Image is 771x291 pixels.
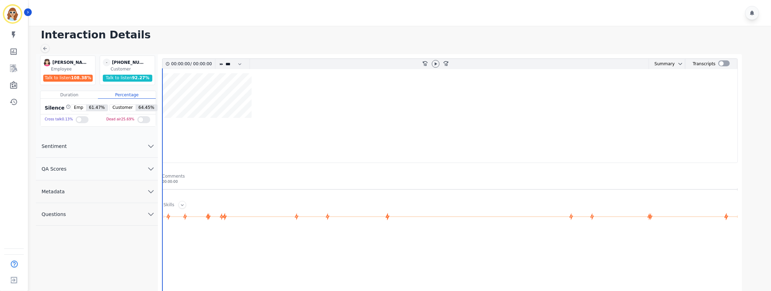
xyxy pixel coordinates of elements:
svg: chevron down [147,165,155,173]
div: Transcripts [693,59,716,69]
div: Cross talk 0.13 % [45,114,73,125]
h1: Interaction Details [41,29,764,41]
span: 61.47 % [86,105,108,111]
svg: chevron down [678,61,683,67]
span: Questions [36,211,71,218]
span: - [103,59,110,66]
span: Customer [110,105,136,111]
svg: chevron down [147,142,155,150]
div: 00:00:00 [162,179,738,184]
span: 92.27 % [132,75,150,80]
img: Bordered avatar [4,6,21,22]
div: [PHONE_NUMBER] [112,59,147,66]
div: Talk to listen [43,75,93,82]
span: QA Scores [36,165,72,172]
button: Metadata chevron down [36,180,158,203]
button: Questions chevron down [36,203,158,226]
span: Metadata [36,188,70,195]
button: chevron down [675,61,683,67]
div: Employee [51,66,94,72]
button: Sentiment chevron down [36,135,158,158]
div: Skills [163,202,174,209]
span: 64.45 % [136,105,157,111]
div: Summary [649,59,675,69]
div: Customer [110,66,153,72]
div: Comments [162,173,738,179]
div: Silence [43,104,71,111]
svg: chevron down [147,187,155,196]
span: Emp [71,105,86,111]
div: 00:00:00 [192,59,211,69]
svg: chevron down [147,210,155,218]
div: Percentage [98,91,155,99]
span: Sentiment [36,143,72,150]
div: Talk to listen [103,75,152,82]
div: Duration [40,91,98,99]
div: [PERSON_NAME] [52,59,87,66]
div: Dead air 25.69 % [106,114,135,125]
button: QA Scores chevron down [36,158,158,180]
span: 108.38 % [71,75,91,80]
div: / [171,59,214,69]
div: 00:00:00 [171,59,190,69]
